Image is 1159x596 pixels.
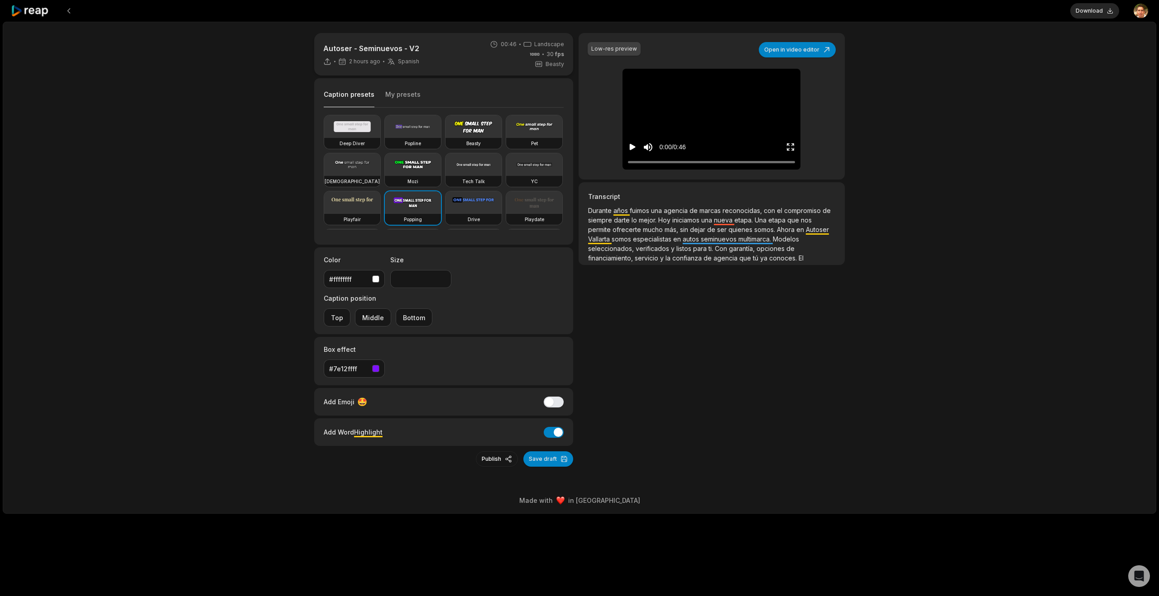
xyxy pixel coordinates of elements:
h3: Popping [404,216,422,223]
span: ser [717,226,728,233]
span: compromiso [784,207,823,214]
span: etapa [768,216,787,224]
p: Autoser - Seminuevos - V2 [323,43,419,54]
span: ofrecerte [613,226,643,233]
span: más, [665,226,680,233]
span: agencia [664,207,690,214]
span: Ahora [777,226,796,233]
button: #7e12ffff [324,359,385,378]
span: de [690,207,699,214]
span: verificados [636,245,671,252]
h3: Transcript [588,192,835,201]
span: Una [755,216,768,224]
h3: Playfair [344,216,361,223]
span: 00:46 [501,40,517,48]
div: Add Word [324,426,383,438]
label: Color [324,255,385,265]
label: Size [390,255,451,265]
span: Vallarta [588,235,612,243]
div: #ffffffff [329,274,369,284]
span: Hoy [658,216,672,224]
span: especialistas [633,235,673,243]
span: dejar [690,226,707,233]
button: Middle [355,308,391,326]
h3: Beasty [466,140,481,147]
img: heart emoji [556,497,565,505]
span: opciones [757,245,786,252]
span: la [666,254,672,262]
span: etapa. [734,216,755,224]
h3: [DEMOGRAPHIC_DATA] [325,178,380,185]
span: en [796,226,806,233]
span: con [764,207,777,214]
span: autos [683,235,701,243]
span: una [651,207,664,214]
span: seminuevos [701,235,738,243]
span: ya [760,254,769,262]
span: de [707,226,717,233]
h3: Pet [531,140,538,147]
span: iniciamos [672,216,701,224]
span: Highlight [354,428,383,436]
span: ti. [709,245,715,252]
span: Durante [588,207,613,214]
span: fps [555,51,564,57]
span: mejor. [639,216,658,224]
span: financiamiento, [588,254,635,262]
button: Enter Fullscreen [786,139,795,156]
button: Publish [476,451,518,467]
span: 2 hours ago [349,58,380,65]
span: somos [612,235,633,243]
span: que [787,216,801,224]
span: y [671,245,676,252]
h3: Tech Talk [462,178,485,185]
span: sin [680,226,690,233]
button: Save draft [523,451,573,467]
span: para [693,245,709,252]
span: Con [715,245,729,252]
h3: Deep Diver [340,140,365,147]
span: siempre [588,216,614,224]
span: darte [614,216,632,224]
span: conoces. [769,254,799,262]
button: Open in video editor [759,42,836,57]
span: de [823,207,831,214]
button: My presets [385,90,421,107]
span: el [777,207,784,214]
span: Add Emoji [324,397,354,407]
span: tú [753,254,760,262]
span: 30 [546,50,564,58]
h3: Mozi [407,178,418,185]
span: mucho [643,226,665,233]
span: que [739,254,753,262]
h3: Playdate [525,216,544,223]
label: Caption position [324,293,432,303]
div: Made with in [GEOGRAPHIC_DATA] [11,496,1148,505]
span: somos. [754,226,777,233]
span: listos [676,245,693,252]
span: marcas [699,207,723,214]
button: Download [1070,3,1119,19]
span: Modelos [773,235,799,243]
span: de [704,254,714,262]
div: 0:00 / 0:46 [659,142,685,152]
span: servicio [635,254,660,262]
button: Mute sound [642,142,654,153]
button: #ffffffff [324,270,385,288]
span: Landscape [534,40,564,48]
div: Low-res preview [591,45,637,53]
button: Top [324,308,350,326]
span: nos [801,216,812,224]
span: reconocidas, [723,207,764,214]
span: fuimos [630,207,651,214]
span: permite [588,226,613,233]
span: seleccionados, [588,245,636,252]
h3: Drive [468,216,480,223]
span: de [786,245,795,252]
span: una [701,216,714,224]
h3: YC [531,178,538,185]
span: nueva [714,216,734,224]
span: Spanish [398,58,419,65]
span: quienes [728,226,754,233]
button: Play video [628,139,637,156]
